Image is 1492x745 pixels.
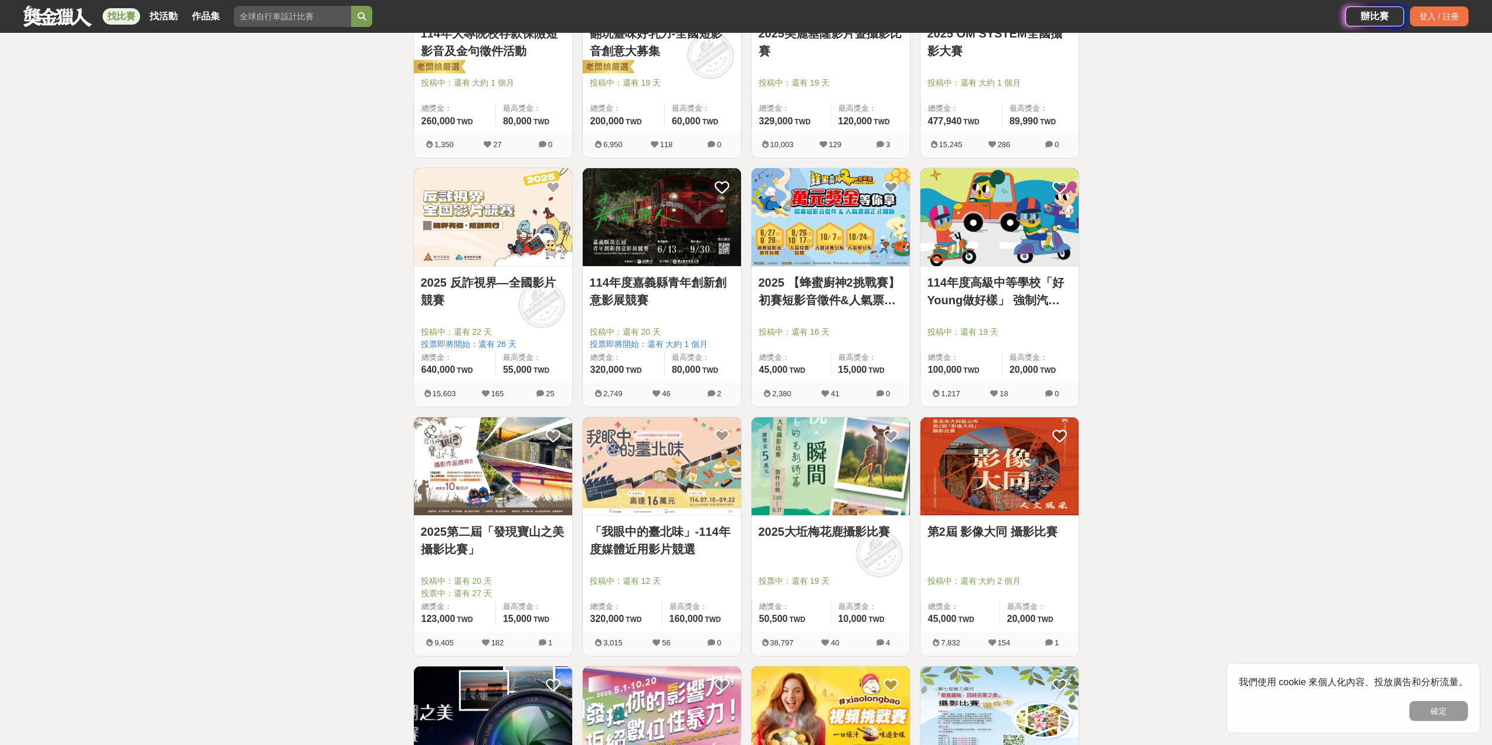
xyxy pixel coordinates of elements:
[702,366,718,375] span: TWD
[503,103,565,114] span: 最高獎金：
[829,140,842,149] span: 129
[759,25,903,60] a: 2025美麗基隆影片暨攝影比賽
[590,25,734,60] a: 翻玩臺味好乳力-全國短影音創意大募集
[662,389,670,398] span: 46
[434,638,454,647] span: 9,405
[770,140,794,149] span: 10,003
[590,523,734,558] a: 「我眼中的臺北味」-114年度媒體近用影片競選
[705,615,720,624] span: TWD
[1055,140,1059,149] span: 0
[672,103,734,114] span: 最高獎金：
[421,326,565,338] span: 投稿中：還有 22 天
[759,523,903,540] a: 2025大坵梅花鹿攝影比賽
[868,615,884,624] span: TWD
[414,417,572,515] img: Cover Image
[422,352,488,363] span: 總獎金：
[928,601,993,613] span: 總獎金：
[759,352,824,363] span: 總獎金：
[493,140,501,149] span: 27
[831,389,839,398] span: 41
[838,365,867,375] span: 15,000
[717,638,721,647] span: 0
[533,118,549,126] span: TWD
[1000,389,1008,398] span: 18
[759,601,824,613] span: 總獎金：
[928,365,962,375] span: 100,000
[672,352,734,363] span: 最高獎金：
[752,168,910,266] img: Cover Image
[421,25,565,60] a: 114年大專院校存款保險短影音及金句徵件活動
[770,638,794,647] span: 38,797
[660,140,673,149] span: 118
[838,103,903,114] span: 最高獎金：
[503,614,532,624] span: 15,000
[927,25,1072,60] a: 2025 OM SYSTEM全國攝影大賽
[590,575,734,587] span: 投稿中：還有 12 天
[583,417,741,516] a: Cover Image
[702,118,718,126] span: TWD
[603,389,623,398] span: 2,749
[874,118,889,126] span: TWD
[533,615,549,624] span: TWD
[717,140,721,149] span: 0
[583,168,741,267] a: Cover Image
[491,638,504,647] span: 182
[434,140,454,149] span: 1,350
[548,638,552,647] span: 1
[759,365,788,375] span: 45,000
[414,168,572,266] img: Cover Image
[421,587,565,600] span: 投票中：還有 27 天
[457,118,473,126] span: TWD
[998,638,1011,647] span: 154
[963,118,979,126] span: TWD
[1010,365,1038,375] span: 20,000
[626,118,641,126] span: TWD
[759,103,824,114] span: 總獎金：
[421,338,565,351] span: 投票即將開始：還有 26 天
[831,638,839,647] span: 40
[759,575,903,587] span: 投票中：還有 19 天
[422,365,456,375] span: 640,000
[503,601,565,613] span: 最高獎金：
[927,575,1072,587] span: 投稿中：還有 大約 2 個月
[958,615,974,624] span: TWD
[838,352,903,363] span: 最高獎金：
[920,168,1079,267] a: Cover Image
[422,601,488,613] span: 總獎金：
[590,103,657,114] span: 總獎金：
[1055,638,1059,647] span: 1
[421,77,565,89] span: 投稿中：還有 大約 1 個月
[590,274,734,309] a: 114年度嘉義縣青年創新創意影展競賽
[941,389,960,398] span: 1,217
[669,601,734,613] span: 最高獎金：
[412,59,465,76] img: 老闆娘嚴選
[920,168,1079,266] img: Cover Image
[927,274,1072,309] a: 114年度高級中等學校「好Young做好樣」 強制汽車責任保險宣導短片徵選活動
[1239,677,1468,687] span: 我們使用 cookie 來個人化內容、投放廣告和分析流量。
[421,523,565,558] a: 2025第二屆「發現寶山之美攝影比賽」
[503,116,532,126] span: 80,000
[838,614,867,624] span: 10,000
[789,615,805,624] span: TWD
[941,638,960,647] span: 7,832
[1040,118,1056,126] span: TWD
[626,615,641,624] span: TWD
[590,326,734,338] span: 投稿中：還有 20 天
[1345,6,1404,26] div: 辦比賽
[583,168,741,266] img: Cover Image
[927,326,1072,338] span: 投稿中：還有 19 天
[590,601,655,613] span: 總獎金：
[794,118,810,126] span: TWD
[928,614,957,624] span: 45,000
[421,575,565,587] span: 投稿中：還有 20 天
[433,389,456,398] span: 15,603
[920,417,1079,516] a: Cover Image
[414,417,572,516] a: Cover Image
[1037,615,1053,624] span: TWD
[838,601,903,613] span: 最高獎金：
[626,366,641,375] span: TWD
[717,389,721,398] span: 2
[103,8,140,25] a: 找比賽
[838,116,872,126] span: 120,000
[590,352,657,363] span: 總獎金：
